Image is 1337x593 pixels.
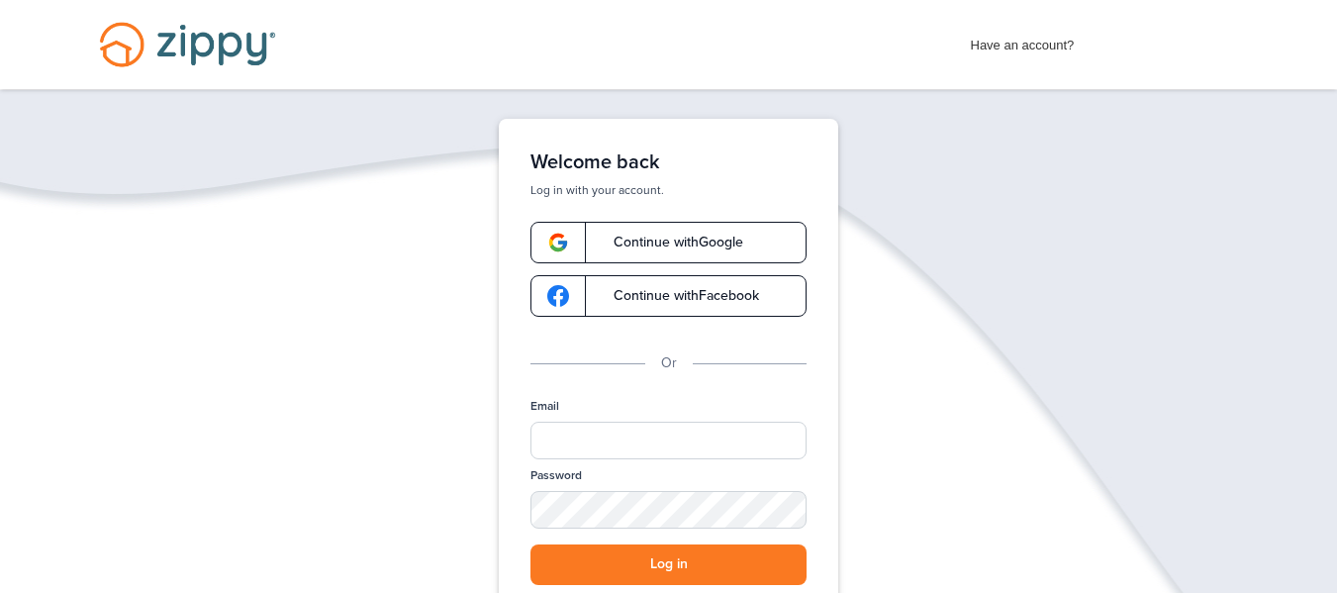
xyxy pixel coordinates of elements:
[530,182,807,198] p: Log in with your account.
[530,398,559,415] label: Email
[530,491,807,529] input: Password
[530,275,807,317] a: google-logoContinue withFacebook
[530,222,807,263] a: google-logoContinue withGoogle
[547,285,569,307] img: google-logo
[530,544,807,585] button: Log in
[594,289,759,303] span: Continue with Facebook
[661,352,677,374] p: Or
[530,150,807,174] h1: Welcome back
[594,236,743,249] span: Continue with Google
[971,25,1075,56] span: Have an account?
[530,467,582,484] label: Password
[530,422,807,459] input: Email
[547,232,569,253] img: google-logo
